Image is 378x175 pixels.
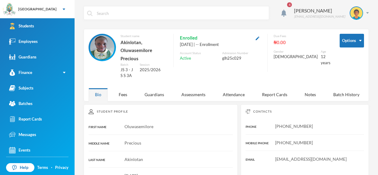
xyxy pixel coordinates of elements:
[138,88,170,101] div: Guardians
[124,157,143,162] span: Akinlotan
[274,54,318,60] div: [DEMOGRAPHIC_DATA]
[96,6,266,20] input: Search
[51,165,52,171] div: ·
[180,55,191,61] span: Active
[274,38,331,46] div: ₦0.00
[350,7,362,19] img: STUDENT
[18,6,57,12] div: [GEOGRAPHIC_DATA]
[121,62,135,67] div: Batch
[121,34,167,38] div: Student name
[254,34,261,41] button: Edit
[327,88,366,101] div: Batch History
[222,55,261,61] div: glh25c029
[89,109,233,114] div: Student Profile
[124,124,153,129] span: Oluwasemilore
[9,100,33,107] div: Batches
[6,163,34,172] a: Help
[175,88,212,101] div: Assessments
[274,49,318,54] div: Gender
[9,85,33,91] div: Subjects
[275,156,347,162] span: [EMAIL_ADDRESS][DOMAIN_NAME]
[55,165,68,171] a: Privacy
[275,140,313,145] span: [PHONE_NUMBER]
[90,35,114,60] img: STUDENT
[3,3,16,16] img: logo
[121,67,135,79] div: JS 3 - J S S 3A
[9,38,38,45] div: Employees
[124,140,141,145] span: Precious
[180,34,198,42] span: Enrolled
[287,7,292,12] span: 4
[216,88,251,101] div: Attendance
[140,67,167,73] div: 2025/2026
[9,116,42,122] div: Report Cards
[275,124,313,129] span: [PHONE_NUMBER]
[222,51,261,55] div: Admission Number
[294,14,345,19] div: [EMAIL_ADDRESS][DOMAIN_NAME]
[9,131,36,138] div: Messages
[121,38,167,62] div: Akinlotan, Oluwasemilore Precious
[140,62,167,67] div: Session
[321,54,331,66] div: 12 years
[294,7,345,14] div: [PERSON_NAME]
[9,147,30,153] div: Events
[89,88,108,101] div: Bio
[321,49,331,54] div: Age
[180,42,261,48] div: [DATE] | -- Enrollment
[256,88,294,101] div: Report Cards
[274,34,331,38] div: Due Fees
[180,51,219,55] div: Account Status
[298,88,322,101] div: Notes
[246,109,364,114] div: Contacts
[87,11,93,16] img: search
[9,54,37,60] div: Guardians
[9,23,34,29] div: Students
[37,165,48,171] a: Terms
[9,69,32,76] div: Finance
[112,88,134,101] div: Fees
[340,34,364,47] button: Options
